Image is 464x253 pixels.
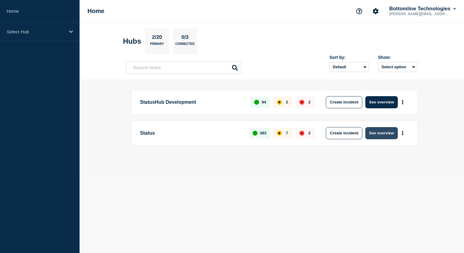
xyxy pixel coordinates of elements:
div: down [299,100,304,105]
button: Create incident [326,127,362,139]
button: Bottomline Technologies [388,6,457,12]
p: Connected [175,42,194,49]
h2: Hubs [123,37,141,46]
button: More actions [399,127,407,139]
p: 2 [286,100,288,104]
p: 94 [262,100,266,104]
p: Status [140,127,242,139]
p: Select Hub [7,29,65,34]
button: Support [353,5,366,18]
div: down [299,131,304,136]
button: Account settings [369,5,382,18]
button: More actions [399,96,407,108]
button: See overview [365,127,397,139]
button: Select option [378,62,418,72]
input: Search Hubs [126,61,241,74]
div: up [253,131,258,136]
p: 2/20 [150,34,164,42]
div: affected [277,100,282,105]
select: Sort by [329,62,369,72]
div: Sort by: [329,55,369,60]
p: StatusHub Development [140,96,244,108]
p: Primary [150,42,164,49]
div: Show: [378,55,418,60]
p: [PERSON_NAME][EMAIL_ADDRESS][DOMAIN_NAME] [388,12,451,16]
div: affected [277,131,282,136]
p: 0/3 [179,34,191,42]
button: See overview [365,96,397,108]
p: 2 [308,100,310,104]
p: 383 [260,131,267,135]
p: 7 [286,131,288,135]
p: 2 [308,131,310,135]
h1: Home [87,8,104,15]
button: Create incident [326,96,362,108]
div: up [254,100,259,105]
